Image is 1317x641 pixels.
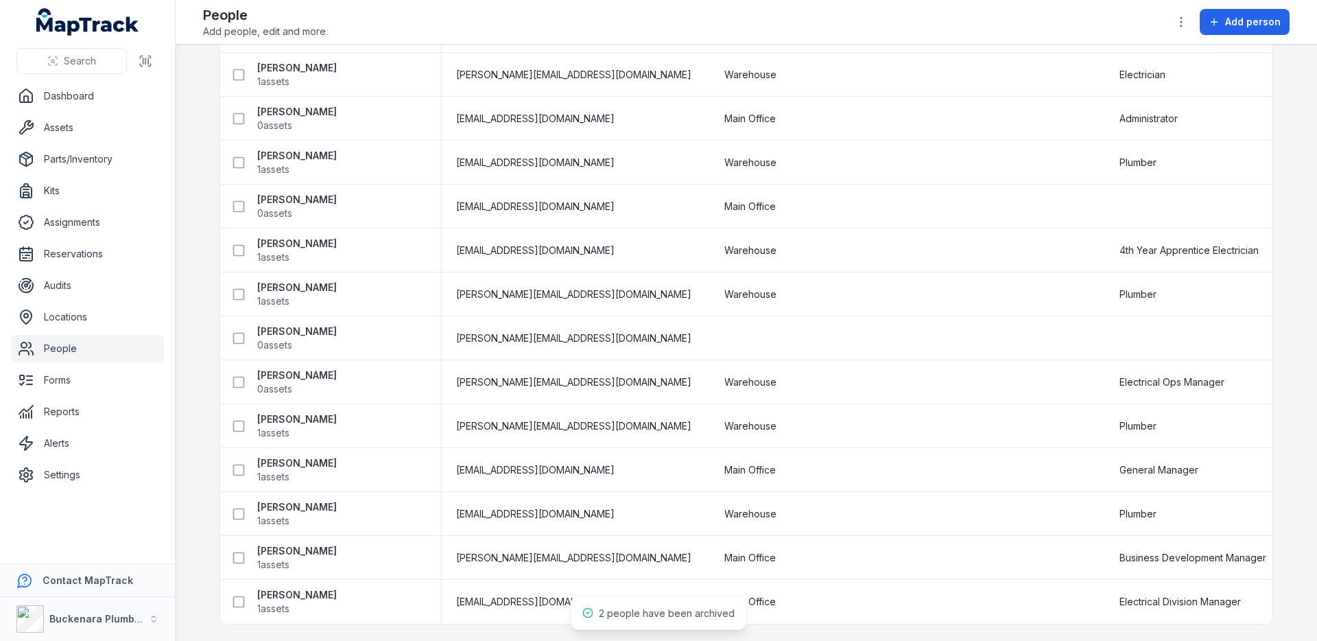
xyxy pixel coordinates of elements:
span: Business Development Manager [1119,551,1266,565]
a: [PERSON_NAME]1assets [257,281,337,308]
a: Assets [11,114,164,141]
span: 0 assets [257,338,292,352]
strong: Buckenara Plumbing Gas & Electrical [49,613,230,625]
strong: [PERSON_NAME] [257,544,337,558]
span: Plumber [1119,288,1156,301]
span: [EMAIL_ADDRESS][DOMAIN_NAME] [456,200,615,213]
a: [PERSON_NAME]1assets [257,544,337,572]
span: Main Office [724,112,776,126]
span: 1 assets [257,470,289,484]
span: General Manager [1119,463,1198,477]
span: 0 assets [257,119,292,132]
span: 0 assets [257,382,292,396]
span: Main Office [724,463,776,477]
span: 0 assets [257,207,292,220]
span: 1 assets [257,163,289,176]
span: Plumber [1119,419,1156,433]
a: [PERSON_NAME]0assets [257,369,337,396]
span: 1 assets [257,294,289,308]
a: MapTrack [36,8,139,36]
span: Plumber [1119,156,1156,170]
span: [EMAIL_ADDRESS][DOMAIN_NAME] [456,112,615,126]
a: Locations [11,303,164,331]
span: [PERSON_NAME][EMAIL_ADDRESS][DOMAIN_NAME] [456,331,691,345]
span: 1 assets [257,514,289,528]
strong: [PERSON_NAME] [257,500,337,514]
span: [EMAIL_ADDRESS][DOMAIN_NAME] [456,463,615,477]
span: Warehouse [724,244,776,257]
span: Add person [1225,15,1281,29]
strong: [PERSON_NAME] [257,588,337,602]
span: Warehouse [724,288,776,301]
span: 1 assets [257,602,289,616]
span: Warehouse [724,156,776,170]
a: [PERSON_NAME]1assets [257,588,337,616]
strong: [PERSON_NAME] [257,325,337,338]
strong: [PERSON_NAME] [257,149,337,163]
span: [PERSON_NAME][EMAIL_ADDRESS][DOMAIN_NAME] [456,419,691,433]
a: Reports [11,398,164,426]
strong: [PERSON_NAME] [257,412,337,426]
strong: [PERSON_NAME] [257,237,337,250]
h2: People [203,5,328,25]
a: [PERSON_NAME]0assets [257,325,337,352]
span: 1 assets [257,426,289,440]
a: [PERSON_NAME]0assets [257,193,337,220]
span: Electrical Division Manager [1119,595,1241,609]
a: Reservations [11,240,164,268]
button: Search [16,48,127,74]
span: Search [64,54,96,68]
a: Assignments [11,209,164,236]
span: Administrator [1119,112,1178,126]
a: [PERSON_NAME]1assets [257,412,337,440]
span: [EMAIL_ADDRESS][DOMAIN_NAME] [456,595,615,609]
span: Add people, edit and more. [203,25,328,38]
span: Warehouse [724,419,776,433]
span: [PERSON_NAME][EMAIL_ADDRESS][DOMAIN_NAME] [456,551,691,565]
span: Plumber [1119,507,1156,521]
a: Alerts [11,430,164,457]
a: Kits [11,177,164,205]
span: Warehouse [724,68,776,82]
a: [PERSON_NAME]1assets [257,61,337,89]
span: Main Office [724,200,776,213]
span: [EMAIL_ADDRESS][DOMAIN_NAME] [456,244,615,257]
strong: [PERSON_NAME] [257,369,337,382]
span: 1 assets [257,75,289,89]
span: [EMAIL_ADDRESS][DOMAIN_NAME] [456,156,615,170]
span: Warehouse [724,507,776,521]
span: Main Office [724,551,776,565]
a: Dashboard [11,82,164,110]
strong: [PERSON_NAME] [257,281,337,294]
a: [PERSON_NAME]1assets [257,500,337,528]
span: Electrical Ops Manager [1119,375,1224,389]
span: [EMAIL_ADDRESS][DOMAIN_NAME] [456,507,615,521]
strong: Contact MapTrack [43,574,133,586]
span: [PERSON_NAME][EMAIL_ADDRESS][DOMAIN_NAME] [456,68,691,82]
a: [PERSON_NAME]1assets [257,237,337,264]
span: Warehouse [724,375,776,389]
strong: [PERSON_NAME] [257,456,337,470]
strong: [PERSON_NAME] [257,193,337,207]
span: 4th Year Apprentice Electrician [1119,244,1259,257]
a: [PERSON_NAME]1assets [257,456,337,484]
strong: [PERSON_NAME] [257,61,337,75]
a: [PERSON_NAME]1assets [257,149,337,176]
span: 2 people have been archived [599,607,735,619]
strong: [PERSON_NAME] [257,105,337,119]
span: Electrician [1119,68,1165,82]
span: 1 assets [257,558,289,572]
a: [PERSON_NAME]0assets [257,105,337,132]
span: 1 assets [257,250,289,264]
a: Parts/Inventory [11,145,164,173]
span: [PERSON_NAME][EMAIL_ADDRESS][DOMAIN_NAME] [456,288,691,301]
a: Settings [11,461,164,489]
span: Main Office [724,595,776,609]
a: Audits [11,272,164,299]
button: Add person [1200,9,1290,35]
a: Forms [11,366,164,394]
span: [PERSON_NAME][EMAIL_ADDRESS][DOMAIN_NAME] [456,375,691,389]
a: People [11,335,164,362]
